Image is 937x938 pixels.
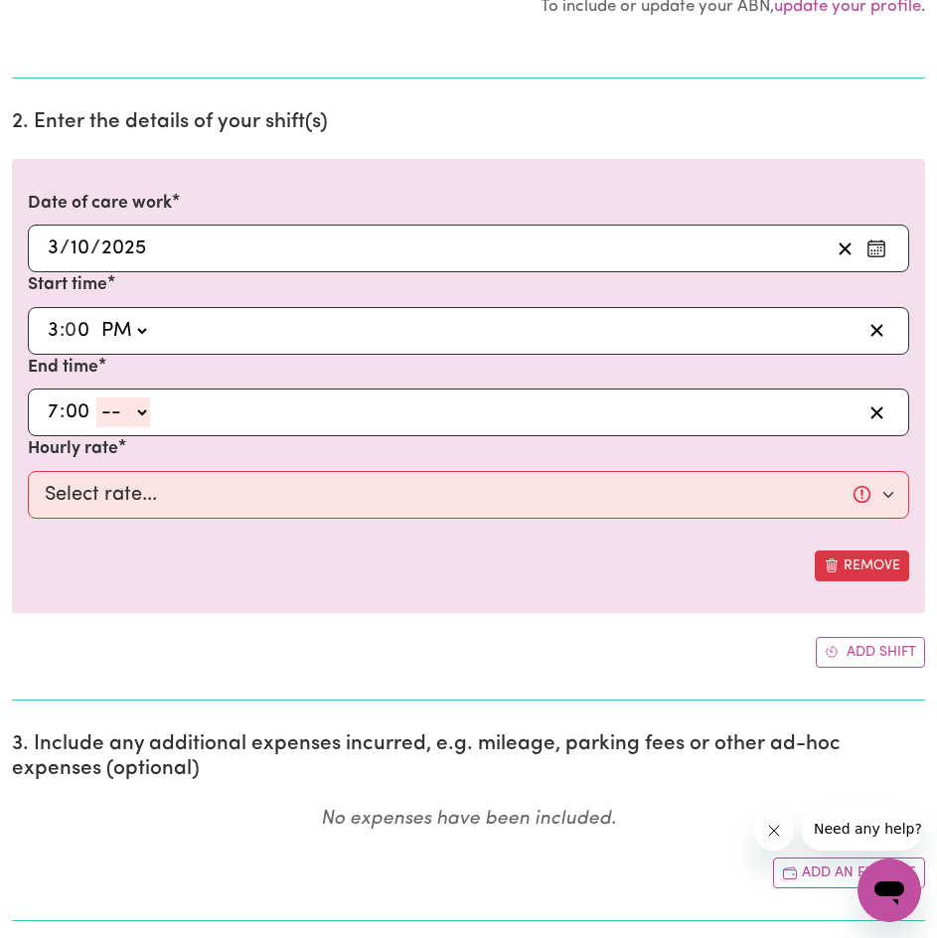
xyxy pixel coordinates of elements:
[60,237,70,259] span: /
[773,858,925,888] button: Add another expense
[858,859,921,922] iframe: Button to launch messaging window
[66,316,91,346] input: --
[47,316,60,346] input: --
[321,810,616,829] em: No expenses have been included.
[28,355,98,381] label: End time
[12,732,925,782] h2: 3. Include any additional expenses incurred, e.g. mileage, parking fees or other ad-hoc expenses ...
[830,234,860,263] button: Clear date
[60,401,65,423] span: :
[754,811,794,851] iframe: Close message
[47,234,60,263] input: --
[802,807,921,851] iframe: Message from company
[65,397,91,427] input: --
[70,234,90,263] input: --
[28,436,118,462] label: Hourly rate
[60,320,65,342] span: :
[12,14,120,30] span: Need any help?
[12,110,925,135] h2: 2. Enter the details of your shift(s)
[90,237,100,259] span: /
[100,234,147,263] input: ----
[47,397,60,427] input: --
[65,321,77,341] span: 0
[815,550,909,581] button: Remove this shift
[28,191,172,217] label: Date of care work
[28,272,107,298] label: Start time
[816,637,925,668] button: Add another shift
[860,234,892,263] button: Enter the date of care work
